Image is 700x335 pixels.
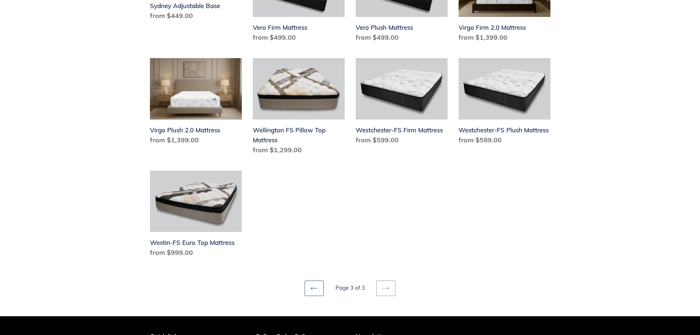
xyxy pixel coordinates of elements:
[150,171,242,260] a: Westin-FS Euro Top Mattress
[356,58,448,148] a: Westchester-FS Firm Mattress
[459,58,550,148] a: Westchester-FS Plush Mattress
[150,58,242,148] a: Virgo Plush 2.0 Mattress
[325,284,375,292] li: Page 3 of 3
[253,58,345,158] a: Wellington FS Pillow Top Mattress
